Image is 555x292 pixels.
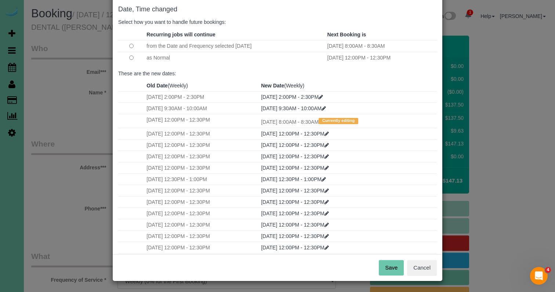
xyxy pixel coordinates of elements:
[261,165,329,171] a: [DATE] 12:00PM - 12:30PM
[118,6,150,13] span: Date, Time
[261,83,284,89] strong: New Date
[259,114,437,128] td: [DATE] 8:00AM - 8:30AM
[145,151,259,162] td: [DATE] 12:00PM - 12:30PM
[261,222,329,228] a: [DATE] 12:00PM - 12:30PM
[326,52,437,64] td: [DATE] 12:00PM - 12:30PM
[261,94,323,100] a: [DATE] 2:00PM - 2:30PM
[145,196,259,208] td: [DATE] 12:00PM - 12:30PM
[146,83,168,89] strong: Old Date
[145,139,259,151] td: [DATE] 12:00PM - 12:30PM
[407,260,437,275] button: Cancel
[145,253,259,264] td: [DATE] 12:00PM - 12:30PM
[145,219,259,230] td: [DATE] 12:00PM - 12:30PM
[530,267,548,285] iframe: Intercom live chat
[145,52,325,64] td: as Normal
[327,32,366,37] strong: Next Booking is
[145,208,259,219] td: [DATE] 12:00PM - 12:30PM
[118,70,437,77] p: These are the new dates:
[261,199,329,205] a: [DATE] 12:00PM - 12:30PM
[118,18,437,26] p: Select how you want to handle future bookings:
[261,188,329,194] a: [DATE] 12:00PM - 12:30PM
[261,176,326,182] a: [DATE] 12:30PM - 1:00PM
[261,131,329,137] a: [DATE] 12:00PM - 12:30PM
[261,245,329,250] a: [DATE] 12:00PM - 12:30PM
[145,80,259,91] th: (Weekly)
[379,260,404,275] button: Save
[145,162,259,173] td: [DATE] 12:00PM - 12:30PM
[145,230,259,242] td: [DATE] 12:00PM - 12:30PM
[118,6,437,13] h4: changed
[145,103,259,114] td: [DATE] 9:30AM - 10:00AM
[259,80,437,91] th: (Weekly)
[326,40,437,52] td: [DATE] 8:00AM - 8:30AM
[145,173,259,185] td: [DATE] 12:30PM - 1:00PM
[145,91,259,103] td: [DATE] 2:00PM - 2:30PM
[261,233,329,239] a: [DATE] 12:00PM - 12:30PM
[261,210,329,216] a: [DATE] 12:00PM - 12:30PM
[145,242,259,253] td: [DATE] 12:00PM - 12:30PM
[261,105,326,111] a: [DATE] 9:30AM - 10:00AM
[146,32,215,37] strong: Recurring jobs will continue
[145,114,259,128] td: [DATE] 12:00PM - 12:30PM
[145,185,259,196] td: [DATE] 12:00PM - 12:30PM
[261,142,329,148] a: [DATE] 12:00PM - 12:30PM
[145,40,325,52] td: from the Date and Frequency selected [DATE]
[145,128,259,139] td: [DATE] 12:00PM - 12:30PM
[261,154,329,159] a: [DATE] 12:00PM - 12:30PM
[545,267,551,273] span: 4
[319,118,358,124] span: Currently editing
